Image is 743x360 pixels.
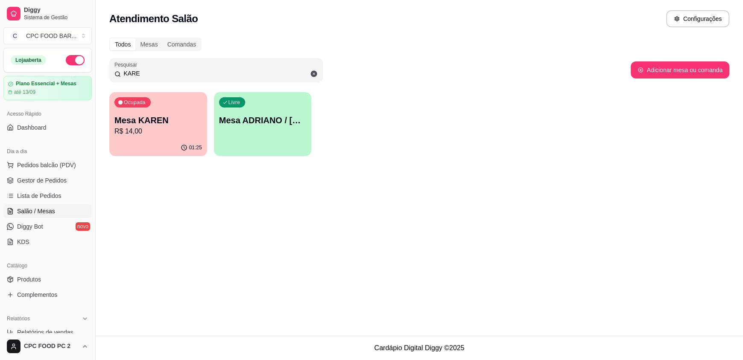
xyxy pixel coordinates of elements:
[24,6,88,14] span: Diggy
[96,336,743,360] footer: Cardápio Digital Diggy © 2025
[3,174,92,187] a: Gestor de Pedidos
[14,89,35,96] article: até 13/09
[3,121,92,134] a: Dashboard
[26,32,76,40] div: CPC FOOD BAR ...
[17,207,55,215] span: Salão / Mesas
[124,99,146,106] p: Ocupada
[3,288,92,302] a: Complementos
[7,315,30,322] span: Relatórios
[11,55,46,65] div: Loja aberta
[16,81,76,87] article: Plano Essencial + Mesas
[17,161,76,169] span: Pedidos balcão (PDV)
[114,61,140,68] label: Pesquisar
[3,189,92,203] a: Lista de Pedidos
[121,69,318,78] input: Pesquisar
[17,275,41,284] span: Produtos
[17,238,29,246] span: KDS
[17,222,43,231] span: Diggy Bot
[110,38,135,50] div: Todos
[24,343,78,350] span: CPC FOOD PC 2
[3,273,92,286] a: Produtos
[17,123,47,132] span: Dashboard
[219,114,307,126] p: Mesa ADRIANO / [PERSON_NAME] 3940
[3,336,92,357] button: CPC FOOD PC 2
[3,220,92,233] a: Diggy Botnovo
[3,235,92,249] a: KDS
[109,12,198,26] h2: Atendimento Salão
[114,114,202,126] p: Mesa KAREN
[189,144,202,151] p: 01:25
[17,176,67,185] span: Gestor de Pedidos
[24,14,88,21] span: Sistema de Gestão
[3,204,92,218] a: Salão / Mesas
[17,328,73,337] span: Relatórios de vendas
[11,32,19,40] span: C
[3,145,92,158] div: Dia a dia
[163,38,201,50] div: Comandas
[214,92,312,156] button: LivreMesa ADRIANO / [PERSON_NAME] 3940
[17,290,57,299] span: Complementos
[3,76,92,100] a: Plano Essencial + Mesasaté 13/09
[666,10,729,27] button: Configurações
[109,92,207,156] button: OcupadaMesa KARENR$ 14,0001:25
[3,325,92,339] a: Relatórios de vendas
[114,126,202,136] p: R$ 14,00
[17,192,61,200] span: Lista de Pedidos
[135,38,162,50] div: Mesas
[3,27,92,44] button: Select a team
[3,158,92,172] button: Pedidos balcão (PDV)
[3,259,92,273] div: Catálogo
[66,55,85,65] button: Alterar Status
[3,107,92,121] div: Acesso Rápido
[631,61,729,78] button: Adicionar mesa ou comanda
[228,99,240,106] p: Livre
[3,3,92,24] a: DiggySistema de Gestão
